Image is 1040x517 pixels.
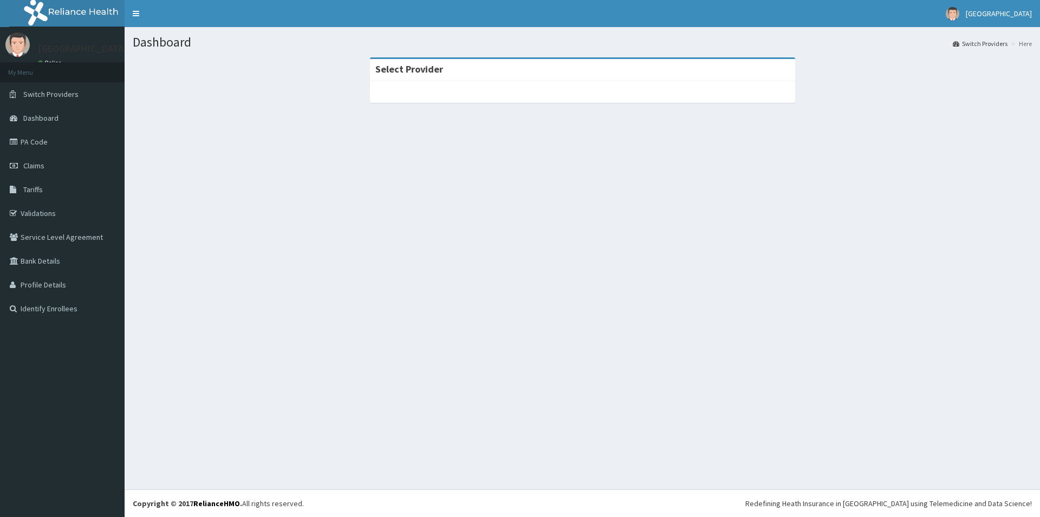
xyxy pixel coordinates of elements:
[193,499,240,508] a: RelianceHMO
[23,161,44,171] span: Claims
[125,489,1040,517] footer: All rights reserved.
[953,39,1007,48] a: Switch Providers
[38,59,64,67] a: Online
[946,7,959,21] img: User Image
[745,498,1032,509] div: Redefining Heath Insurance in [GEOGRAPHIC_DATA] using Telemedicine and Data Science!
[133,499,242,508] strong: Copyright © 2017 .
[23,89,79,99] span: Switch Providers
[966,9,1032,18] span: [GEOGRAPHIC_DATA]
[1009,39,1032,48] li: Here
[133,35,1032,49] h1: Dashboard
[23,113,58,123] span: Dashboard
[375,63,443,75] strong: Select Provider
[23,185,43,194] span: Tariffs
[5,32,30,57] img: User Image
[38,44,127,54] p: [GEOGRAPHIC_DATA]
